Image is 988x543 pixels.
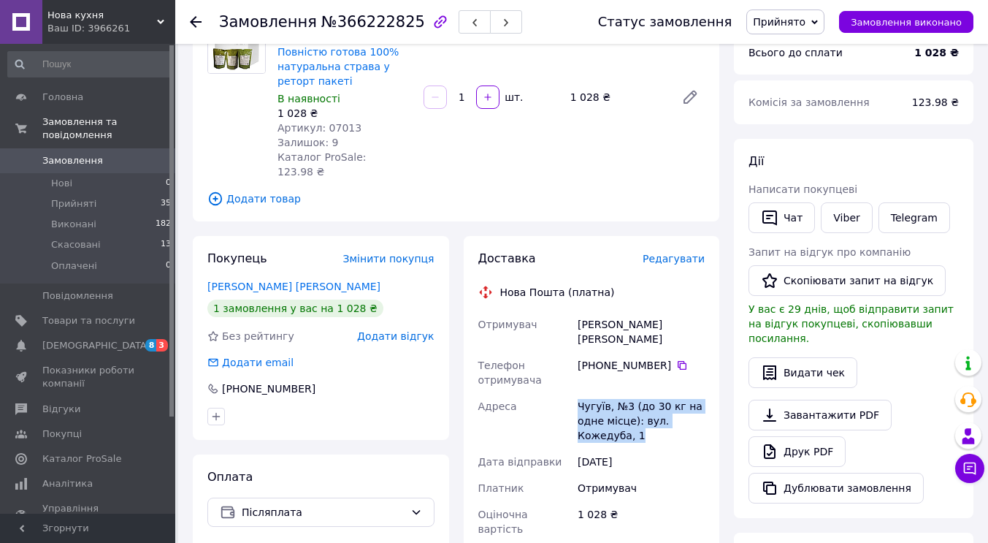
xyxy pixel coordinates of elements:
[42,477,93,490] span: Аналітика
[748,202,815,233] button: Чат
[598,15,732,29] div: Статус замовлення
[47,9,157,22] span: Нова кухня
[748,47,843,58] span: Всього до сплати
[51,177,72,190] span: Нові
[207,251,267,265] span: Покупець
[242,504,405,520] span: Післяплата
[42,91,83,104] span: Головна
[821,202,872,233] a: Viber
[277,17,403,87] a: Набір 12 порцій других страв Нова кухня 300 г Повністю готова 100% натуральна страва у реторт пакеті
[207,470,253,484] span: Оплата
[42,403,80,416] span: Відгуки
[207,191,705,207] span: Додати товар
[478,251,536,265] span: Доставка
[748,473,924,504] button: Дублювати замовлення
[478,319,537,330] span: Отримувач
[748,265,946,296] button: Скопіювати запит на відгук
[277,122,361,134] span: Артикул: 07013
[748,96,870,108] span: Комісія за замовлення
[190,15,202,29] div: Повернутися назад
[208,16,265,73] img: Набір 12 порцій других страв Нова кухня 300 г Повністю готова 100% натуральна страва у реторт пакеті
[277,151,366,178] span: Каталог ProSale: 123.98 ₴
[207,281,380,292] a: [PERSON_NAME] [PERSON_NAME]
[161,238,171,251] span: 13
[497,285,619,300] div: Нова Пошта (платна)
[575,393,708,449] div: Чугуїв, №3 (до 30 кг на одне місце): вул. Кожедуба, 1
[575,311,708,352] div: [PERSON_NAME] [PERSON_NAME]
[51,218,96,231] span: Виконані
[912,96,959,108] span: 123.98 ₴
[51,238,101,251] span: Скасовані
[207,300,383,317] div: 1 замовлення у вас на 1 028 ₴
[748,246,911,258] span: Запит на відгук про компанію
[357,330,434,342] span: Додати відгук
[851,17,962,28] span: Замовлення виконано
[878,202,950,233] a: Telegram
[748,400,892,430] a: Завантажити PDF
[42,289,113,303] span: Повідомлення
[343,253,434,265] span: Змінити покупця
[478,509,528,535] span: Оціночна вартість
[206,355,295,370] div: Додати email
[578,358,705,373] div: [PHONE_NUMBER]
[42,502,135,528] span: Управління сайтом
[478,482,524,494] span: Платник
[748,436,846,467] a: Друк PDF
[564,87,670,107] div: 1 028 ₴
[42,314,135,327] span: Товари та послуги
[42,364,135,390] span: Показники роботи компанії
[575,449,708,475] div: [DATE]
[277,93,340,105] span: В наявності
[575,475,708,501] div: Отримувач
[277,106,412,121] div: 1 028 ₴
[478,456,562,468] span: Дата відправки
[839,11,973,33] button: Замовлення виконано
[42,154,103,167] span: Замовлення
[277,137,339,148] span: Залишок: 9
[748,303,954,344] span: У вас є 29 днів, щоб відправити запит на відгук покупцеві, скопіювавши посилання.
[221,381,317,396] div: [PHONE_NUMBER]
[42,428,82,441] span: Покупці
[7,51,172,77] input: Пошук
[748,183,857,195] span: Написати покупцеві
[955,454,984,483] button: Чат з покупцем
[748,357,857,388] button: Видати чек
[575,501,708,542] div: 1 028 ₴
[753,16,805,28] span: Прийнято
[145,339,157,352] span: 8
[222,330,294,342] span: Без рейтингу
[42,452,121,466] span: Каталог ProSale
[675,83,705,112] a: Редагувати
[321,13,425,31] span: №366222825
[156,339,168,352] span: 3
[219,13,317,31] span: Замовлення
[478,400,517,412] span: Адреса
[47,22,175,35] div: Ваш ID: 3966261
[51,259,97,273] span: Оплачені
[914,47,959,58] b: 1 028 ₴
[166,259,171,273] span: 0
[156,218,171,231] span: 182
[748,154,764,168] span: Дії
[501,90,524,105] div: шт.
[42,115,175,142] span: Замовлення та повідомлення
[221,355,295,370] div: Додати email
[161,197,171,210] span: 35
[51,197,96,210] span: Прийняті
[478,360,542,386] span: Телефон отримувача
[166,177,171,190] span: 0
[42,339,150,352] span: [DEMOGRAPHIC_DATA]
[643,253,705,265] span: Редагувати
